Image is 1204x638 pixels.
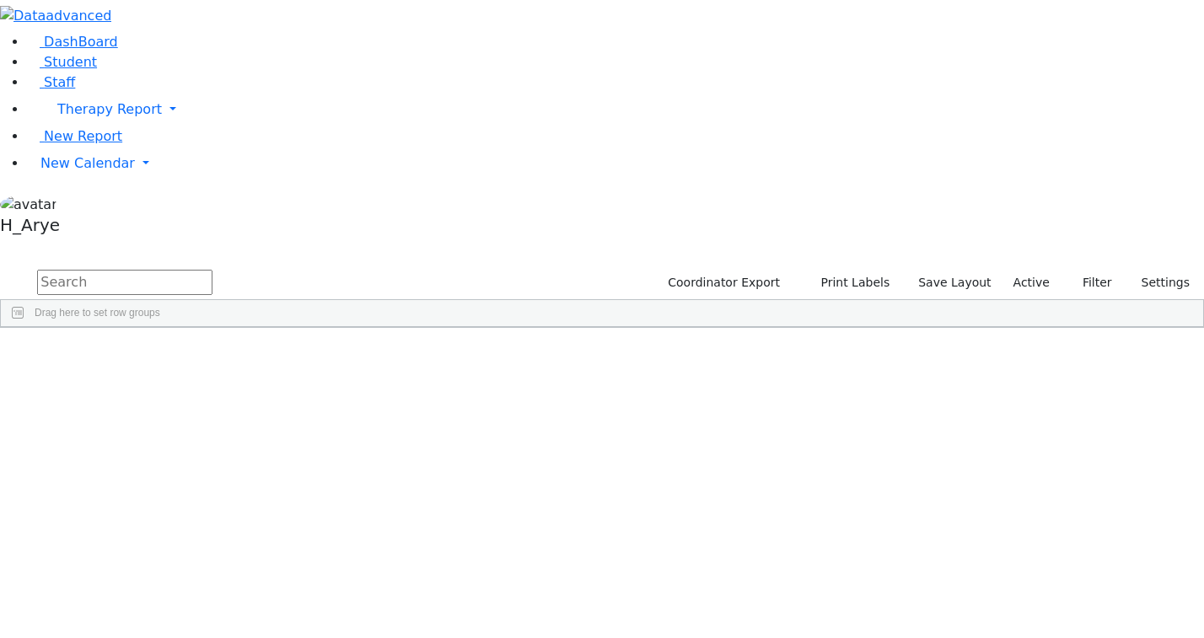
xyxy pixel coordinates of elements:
[44,54,97,70] span: Student
[1120,270,1197,296] button: Settings
[44,34,118,50] span: DashBoard
[27,128,122,144] a: New Report
[27,74,75,90] a: Staff
[27,34,118,50] a: DashBoard
[27,93,1204,126] a: Therapy Report
[1061,270,1120,296] button: Filter
[44,128,122,144] span: New Report
[44,74,75,90] span: Staff
[1006,270,1057,296] label: Active
[40,155,135,171] span: New Calendar
[27,147,1204,180] a: New Calendar
[27,54,97,70] a: Student
[801,270,897,296] button: Print Labels
[911,270,998,296] button: Save Layout
[57,101,162,117] span: Therapy Report
[657,270,787,296] button: Coordinator Export
[37,270,212,295] input: Search
[35,307,160,319] span: Drag here to set row groups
